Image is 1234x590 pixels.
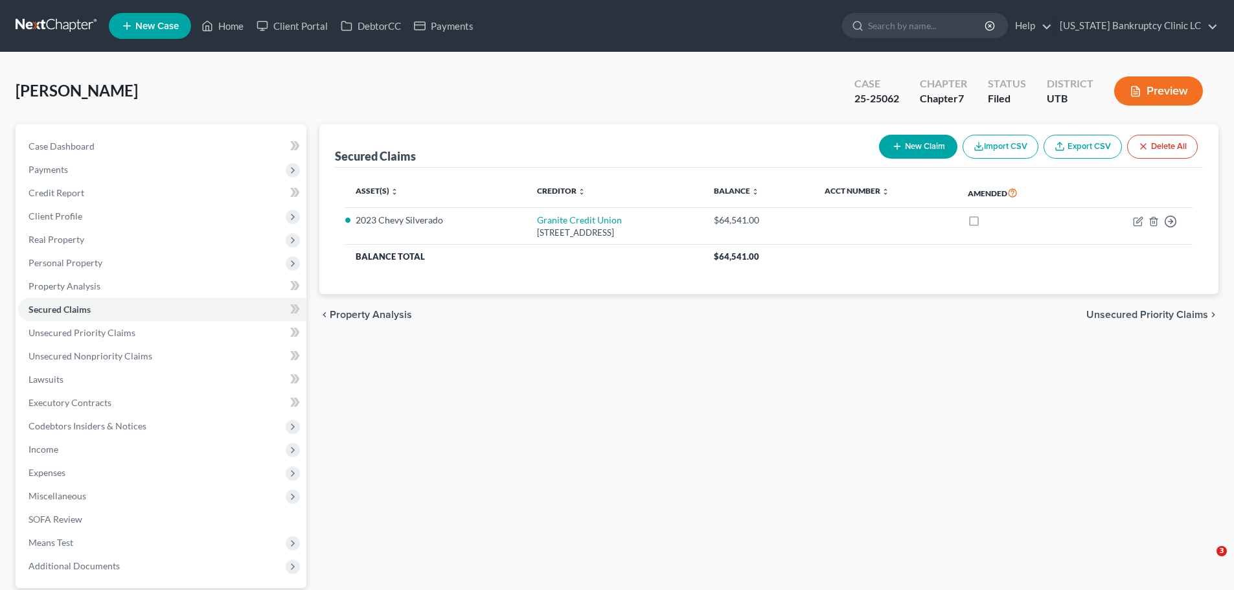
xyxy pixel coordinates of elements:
a: Credit Report [18,181,306,205]
a: [US_STATE] Bankruptcy Clinic LC [1053,14,1218,38]
span: Credit Report [29,187,84,198]
iframe: Intercom live chat [1190,546,1221,577]
div: Chapter [920,76,967,91]
i: chevron_left [319,310,330,320]
div: $64,541.00 [714,214,804,227]
li: 2023 Chevy Silverado [356,214,516,227]
span: Additional Documents [29,560,120,571]
span: Executory Contracts [29,397,111,408]
button: New Claim [879,135,957,159]
a: Acct Number unfold_more [825,186,889,196]
div: UTB [1047,91,1093,106]
button: Unsecured Priority Claims chevron_right [1086,310,1218,320]
span: Client Profile [29,210,82,221]
span: Unsecured Priority Claims [29,327,135,338]
span: Property Analysis [29,280,100,291]
a: SOFA Review [18,508,306,531]
a: Balance unfold_more [714,186,759,196]
span: Lawsuits [29,374,63,385]
span: Means Test [29,537,73,548]
span: Secured Claims [29,304,91,315]
span: Expenses [29,467,65,478]
a: Executory Contracts [18,391,306,414]
a: Secured Claims [18,298,306,321]
div: Status [988,76,1026,91]
a: Home [195,14,250,38]
i: unfold_more [578,188,586,196]
span: Personal Property [29,257,102,268]
a: Property Analysis [18,275,306,298]
span: Codebtors Insiders & Notices [29,420,146,431]
span: Unsecured Priority Claims [1086,310,1208,320]
th: Balance Total [345,245,703,268]
div: [STREET_ADDRESS] [537,227,693,239]
span: SOFA Review [29,514,82,525]
span: Miscellaneous [29,490,86,501]
div: Secured Claims [335,148,416,164]
div: District [1047,76,1093,91]
div: Case [854,76,899,91]
button: chevron_left Property Analysis [319,310,412,320]
span: [PERSON_NAME] [16,81,138,100]
span: New Case [135,21,179,31]
span: Real Property [29,234,84,245]
i: unfold_more [391,188,398,196]
a: Export CSV [1044,135,1122,159]
div: 25-25062 [854,91,899,106]
a: Payments [407,14,480,38]
span: 7 [958,92,964,104]
a: Help [1009,14,1052,38]
button: Delete All [1127,135,1198,159]
a: Case Dashboard [18,135,306,158]
i: unfold_more [751,188,759,196]
span: Payments [29,164,68,175]
th: Amended [957,178,1076,208]
a: Creditor unfold_more [537,186,586,196]
button: Import CSV [963,135,1038,159]
a: Unsecured Priority Claims [18,321,306,345]
span: Case Dashboard [29,141,95,152]
button: Preview [1114,76,1203,106]
a: Client Portal [250,14,334,38]
span: Unsecured Nonpriority Claims [29,350,152,361]
i: chevron_right [1208,310,1218,320]
a: DebtorCC [334,14,407,38]
i: unfold_more [882,188,889,196]
span: Property Analysis [330,310,412,320]
a: Lawsuits [18,368,306,391]
div: Filed [988,91,1026,106]
span: $64,541.00 [714,251,759,262]
a: Granite Credit Union [537,214,622,225]
span: 3 [1217,546,1227,556]
div: Chapter [920,91,967,106]
a: Asset(s) unfold_more [356,186,398,196]
input: Search by name... [868,14,987,38]
a: Unsecured Nonpriority Claims [18,345,306,368]
span: Income [29,444,58,455]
